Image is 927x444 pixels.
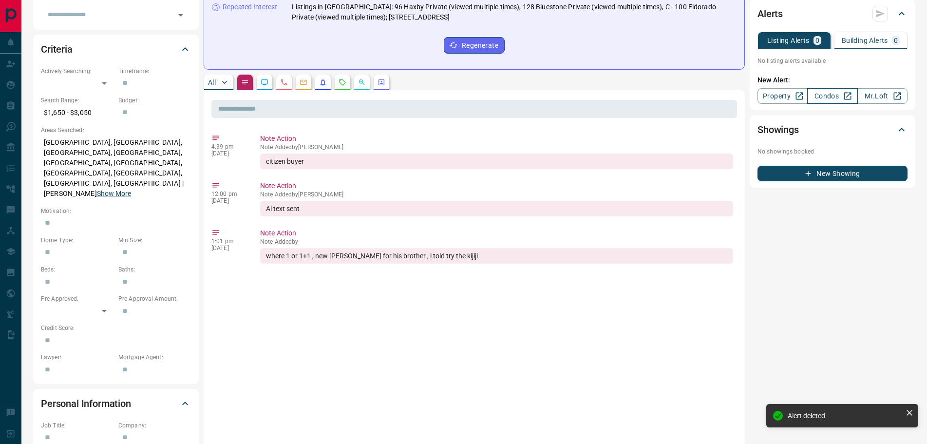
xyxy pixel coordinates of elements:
[211,197,246,204] p: [DATE]
[260,248,733,264] div: where 1 or 1+1 , new [PERSON_NAME] for his brother , i told try the kijiji
[339,78,346,86] svg: Requests
[757,2,908,25] div: Alerts
[260,144,733,151] p: Note Added by [PERSON_NAME]
[444,37,505,54] button: Regenerate
[118,96,191,105] p: Budget:
[41,135,191,202] p: [GEOGRAPHIC_DATA], [GEOGRAPHIC_DATA], [GEOGRAPHIC_DATA], [GEOGRAPHIC_DATA], [GEOGRAPHIC_DATA], [G...
[211,238,246,245] p: 1:01 pm
[41,392,191,415] div: Personal Information
[118,294,191,303] p: Pre-Approval Amount:
[41,265,114,274] p: Beds:
[211,191,246,197] p: 12:00 pm
[97,189,131,199] button: Show More
[241,78,249,86] svg: Notes
[378,78,385,86] svg: Agent Actions
[223,2,277,12] p: Repeated Interest
[757,75,908,85] p: New Alert:
[757,122,799,137] h2: Showings
[757,147,908,156] p: No showings booked
[41,396,131,411] h2: Personal Information
[118,353,191,362] p: Mortgage Agent:
[41,126,191,135] p: Areas Searched:
[842,37,888,44] p: Building Alerts
[260,228,733,238] p: Note Action
[41,324,191,332] p: Credit Score:
[41,38,191,61] div: Criteria
[857,88,908,104] a: Mr.Loft
[260,238,733,245] p: Note Added by
[260,154,733,169] div: citizen buyer
[815,37,819,44] p: 0
[788,412,902,420] div: Alert deleted
[41,41,73,57] h2: Criteria
[757,166,908,181] button: New Showing
[260,134,733,144] p: Note Action
[757,6,783,21] h2: Alerts
[41,96,114,105] p: Search Range:
[41,105,114,121] p: $1,650 - $3,050
[807,88,857,104] a: Condos
[280,78,288,86] svg: Calls
[211,143,246,150] p: 4:39 pm
[757,88,808,104] a: Property
[41,353,114,362] p: Lawyer:
[260,181,733,191] p: Note Action
[118,265,191,274] p: Baths:
[757,57,908,65] p: No listing alerts available
[208,79,216,86] p: All
[260,191,733,198] p: Note Added by [PERSON_NAME]
[118,236,191,245] p: Min Size:
[41,67,114,76] p: Actively Searching:
[894,37,898,44] p: 0
[319,78,327,86] svg: Listing Alerts
[211,245,246,251] p: [DATE]
[292,2,737,22] p: Listings in [GEOGRAPHIC_DATA]: 96 Haxby Private (viewed multiple times), 128 Bluestone Private (v...
[41,207,191,215] p: Motivation:
[757,118,908,141] div: Showings
[260,201,733,216] div: Ai text sent
[118,67,191,76] p: Timeframe:
[300,78,307,86] svg: Emails
[41,294,114,303] p: Pre-Approved:
[174,8,188,22] button: Open
[261,78,268,86] svg: Lead Browsing Activity
[41,236,114,245] p: Home Type:
[118,421,191,430] p: Company:
[767,37,810,44] p: Listing Alerts
[41,421,114,430] p: Job Title:
[358,78,366,86] svg: Opportunities
[211,150,246,157] p: [DATE]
